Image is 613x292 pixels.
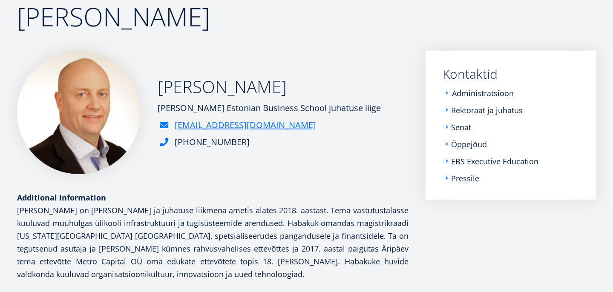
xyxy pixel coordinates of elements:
[175,136,250,149] div: [PHONE_NUMBER]
[175,119,316,132] a: [EMAIL_ADDRESS][DOMAIN_NAME]
[451,123,471,132] a: Senat
[451,157,538,166] a: EBS Executive Education
[452,89,514,97] a: Administratsioon
[17,204,409,281] p: [PERSON_NAME] on [PERSON_NAME] ja juhatuse liikmena ametis alates 2018. aastast. Tema vastutustal...
[158,76,381,97] h2: [PERSON_NAME]
[17,191,409,204] div: Additional information
[451,106,523,115] a: Rektoraat ja juhatus
[443,68,579,80] a: Kontaktid
[17,51,141,174] img: Mart Habakuk
[451,174,479,183] a: Pressile
[158,102,381,115] div: [PERSON_NAME] Estonian Business School juhatuse liige
[451,140,487,149] a: Õppejõud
